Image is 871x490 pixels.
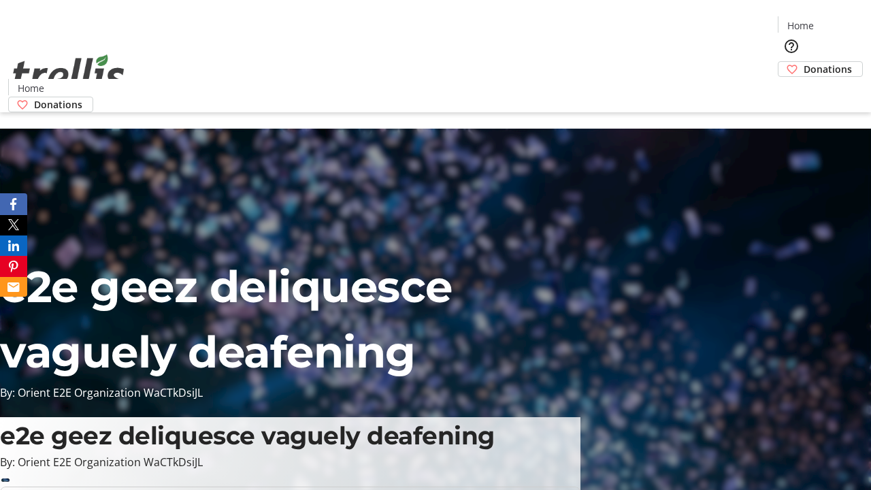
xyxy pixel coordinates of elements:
span: Donations [804,62,852,76]
img: Orient E2E Organization WaCTkDsiJL's Logo [8,39,129,108]
a: Home [9,81,52,95]
button: Help [778,33,805,60]
button: Cart [778,77,805,104]
span: Home [18,81,44,95]
a: Donations [778,61,863,77]
span: Home [787,18,814,33]
a: Home [778,18,822,33]
a: Donations [8,97,93,112]
span: Donations [34,97,82,112]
